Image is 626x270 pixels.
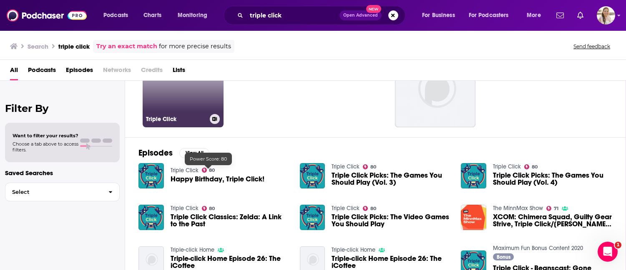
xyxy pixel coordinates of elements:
a: Triple Click [493,163,521,170]
a: 5 [227,47,308,127]
a: 80 [202,206,215,211]
a: XCOM: Chimera Squad, Guilty Gear Strive, Triple Click/Sam Barlow Special Guests [493,213,612,228]
span: for more precise results [159,42,231,51]
button: Show profile menu [597,6,615,25]
a: Triple Click [332,205,360,212]
a: EpisodesView All [138,148,209,158]
a: Charts [138,9,166,22]
a: Maximum Fun Bonus Content 2020 [493,245,583,252]
img: Podchaser - Follow, Share and Rate Podcasts [7,7,87,23]
span: Open Advanced [343,13,378,17]
a: The MinnMax Show [493,205,543,212]
span: 71 [554,207,558,211]
a: Triple Click [171,167,199,174]
a: Show notifications dropdown [553,8,567,22]
button: open menu [521,9,551,22]
h3: Search [28,42,48,50]
a: Triple Click [171,205,199,212]
span: Monitoring [178,10,207,21]
span: 80 [209,207,215,211]
button: View All [179,148,209,158]
span: 1 [615,242,621,248]
a: Happy Birthday, Triple Click! [171,176,264,183]
span: For Podcasters [469,10,509,21]
a: Triple-click Home [171,246,214,253]
input: Search podcasts, credits, & more... [246,9,339,22]
a: Triple Click Picks: The Games You Should Play (Vol. 4) [493,172,612,186]
a: Triple-click Home Episode 26: The iCoffee [332,255,451,269]
span: Choose a tab above to access filters. [13,141,78,153]
a: Triple Click Classics: Zelda: A Link to the Past [171,213,290,228]
span: Podcasts [103,10,128,21]
span: 80 [532,165,538,169]
p: Saved Searches [5,169,120,177]
button: Select [5,183,120,201]
a: 80 [363,206,376,211]
h3: Triple Click [146,116,206,123]
a: 71 [546,206,558,211]
a: All [10,63,18,80]
a: Triple Click [332,163,360,170]
button: Open AdvancedNew [339,10,382,20]
button: open menu [98,9,139,22]
img: Happy Birthday, Triple Click! [138,163,164,188]
span: Triple Click Picks: The Video Games You Should Play [332,213,451,228]
a: Episodes [66,63,93,80]
span: New [366,5,381,13]
a: 80Triple Click [143,47,224,127]
span: Networks [103,63,131,80]
a: XCOM: Chimera Squad, Guilty Gear Strive, Triple Click/Sam Barlow Special Guests [461,205,486,230]
span: Credits [141,63,163,80]
span: Logged in as acquavie [597,6,615,25]
a: Triple-click Home Episode 26: The iCoffee [171,255,290,269]
div: Power Score: 80 [185,153,232,165]
a: 80 [363,164,376,169]
a: Podcasts [28,63,56,80]
img: Triple Click Picks: The Games You Should Play (Vol. 3) [300,163,325,188]
span: More [527,10,541,21]
span: 80 [209,168,215,172]
span: Select [5,189,102,195]
button: Send feedback [571,43,613,50]
a: Try an exact match [96,42,157,51]
span: 80 [370,165,376,169]
a: Triple-click Home [332,246,375,253]
a: Triple Click Picks: The Games You Should Play (Vol. 3) [332,172,451,186]
span: Want to filter your results? [13,133,78,139]
a: 80 [524,164,538,169]
span: XCOM: Chimera Squad, Guilty Gear Strive, Triple Click/[PERSON_NAME] Special Guests [493,213,612,228]
h3: triple click [58,42,90,50]
div: Search podcasts, credits, & more... [231,6,413,25]
img: User Profile [597,6,615,25]
img: Triple Click Picks: The Video Games You Should Play [300,205,325,230]
span: Charts [143,10,161,21]
a: Lists [173,63,185,80]
a: 80 [202,168,215,173]
span: 80 [370,207,376,211]
span: Bonus [497,255,510,260]
h2: Filter By [5,102,120,114]
img: Triple Click Classics: Zelda: A Link to the Past [138,205,164,230]
img: Triple Click Picks: The Games You Should Play (Vol. 4) [461,163,486,188]
button: open menu [416,9,465,22]
button: open menu [172,9,218,22]
a: Show notifications dropdown [574,8,587,22]
h2: Episodes [138,148,173,158]
iframe: Intercom live chat [598,242,618,262]
span: For Business [422,10,455,21]
button: open menu [463,9,521,22]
